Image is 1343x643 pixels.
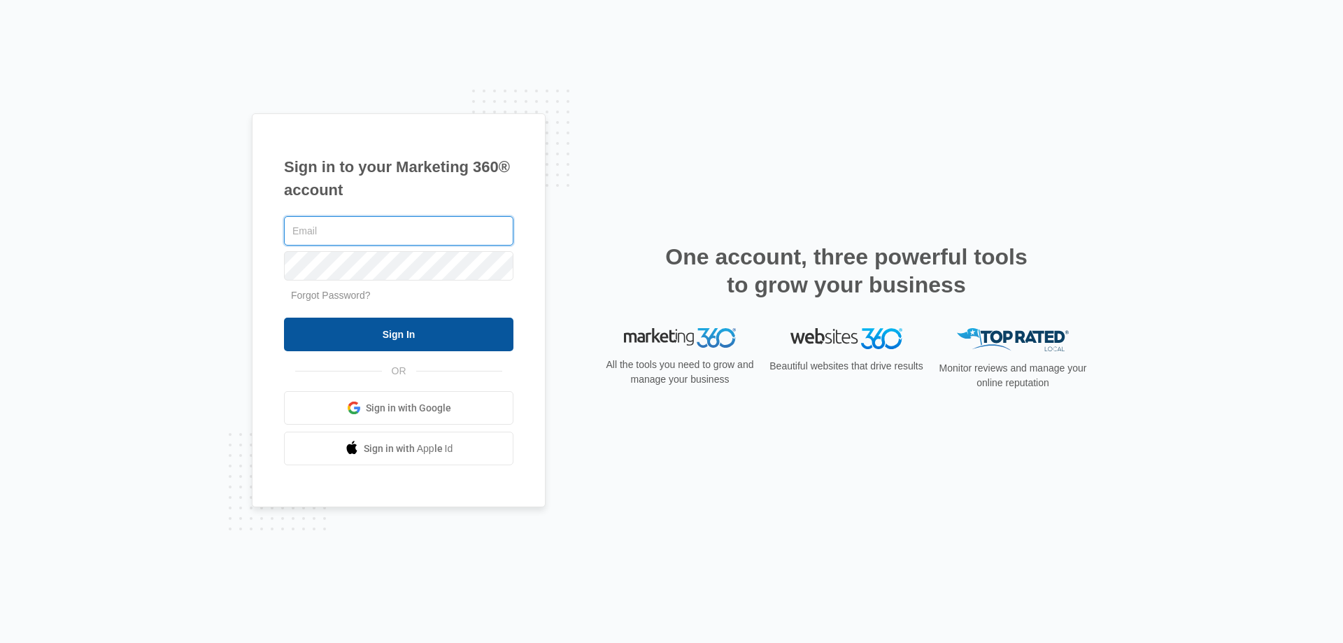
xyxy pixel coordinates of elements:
a: Sign in with Google [284,391,513,425]
img: Marketing 360 [624,328,736,348]
p: All the tools you need to grow and manage your business [602,358,758,387]
span: Sign in with Apple Id [364,441,453,456]
p: Beautiful websites that drive results [768,359,925,374]
input: Email [284,216,513,246]
span: Sign in with Google [366,401,451,416]
h2: One account, three powerful tools to grow your business [661,243,1032,299]
input: Sign In [284,318,513,351]
a: Forgot Password? [291,290,371,301]
span: OR [382,364,416,379]
img: Websites 360 [790,328,902,348]
a: Sign in with Apple Id [284,432,513,465]
h1: Sign in to your Marketing 360® account [284,155,513,202]
img: Top Rated Local [957,328,1069,351]
p: Monitor reviews and manage your online reputation [935,361,1091,390]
